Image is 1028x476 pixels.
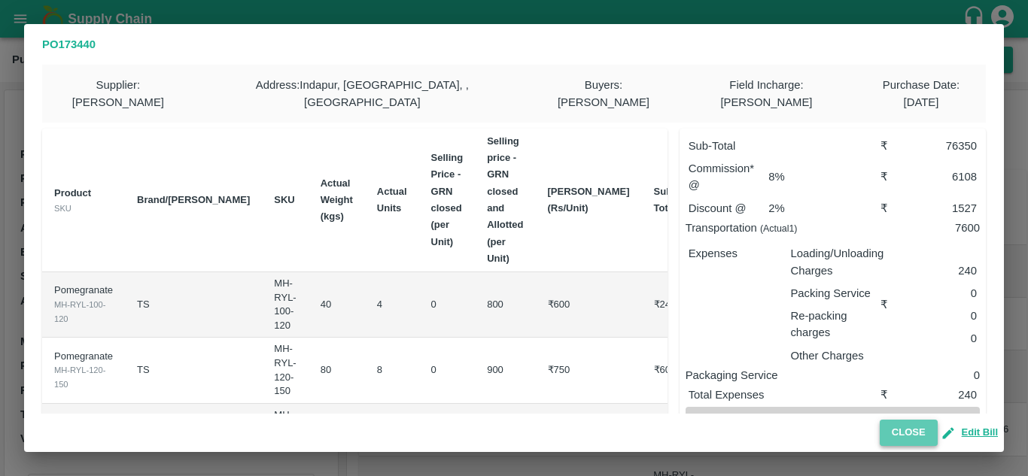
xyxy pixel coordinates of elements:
[475,272,535,338] td: 800
[194,65,531,123] div: Address : Indapur, [GEOGRAPHIC_DATA], , [GEOGRAPHIC_DATA]
[882,367,980,384] p: 0
[536,338,642,403] td: ₹750
[309,272,365,338] td: 40
[899,324,977,347] div: 0
[642,272,699,338] td: ₹2400
[944,424,998,441] button: Edit Bill
[42,404,125,469] td: Pomegranate
[689,410,881,426] p: Net Payable
[365,404,419,469] td: 0
[790,245,880,279] p: Loading/Unloading Charges
[905,387,977,403] div: 240
[905,200,977,217] div: 1527
[882,220,980,236] p: 7600
[686,220,882,236] p: Transportation
[790,347,880,364] p: Other Charges
[905,138,977,154] div: 76350
[419,404,476,469] td: 0
[790,285,880,302] p: Packing Service
[905,410,977,426] div: 63929
[531,65,677,123] div: Buyers : [PERSON_NAME]
[880,200,905,217] div: ₹
[880,138,905,154] div: ₹
[689,387,881,403] p: Total Expenses
[137,194,250,205] b: Brand/[PERSON_NAME]
[42,65,194,123] div: Supplier : [PERSON_NAME]
[475,338,535,403] td: 900
[262,404,308,469] td: MH-RYL-150-180
[899,302,977,324] div: 0
[42,272,125,338] td: Pomegranate
[760,223,798,234] small: (Actual 1 )
[54,298,113,326] div: MH-RYL-100-120
[54,187,91,199] b: Product
[905,262,977,279] p: 240
[642,404,699,469] td: ₹0
[856,65,986,123] div: Purchase Date : [DATE]
[880,410,905,426] div: ₹
[689,160,768,194] p: Commission* @
[309,338,365,403] td: 80
[262,272,308,338] td: MH-RYL-100-120
[419,272,476,338] td: 0
[677,65,856,123] div: Field Incharge : [PERSON_NAME]
[689,245,779,262] p: Expenses
[365,338,419,403] td: 8
[419,338,476,403] td: 0
[686,367,882,384] p: Packaging Service
[42,38,96,50] b: PO 173440
[880,296,905,313] div: ₹
[536,272,642,338] td: ₹600
[321,177,353,223] b: Actual Weight (kgs)
[309,404,365,469] td: 0
[431,152,464,247] b: Selling Price - GRN closed (per Unit)
[899,279,977,302] div: 0
[880,387,905,403] div: ₹
[487,135,523,264] b: Selling price - GRN closed and Allotted (per Unit)
[262,338,308,403] td: MH-RYL-120-150
[905,168,977,185] div: 6108
[790,308,880,341] p: Re-packing charges
[377,186,407,214] b: Actual Units
[274,194,294,205] b: SKU
[768,200,832,217] p: 2 %
[125,338,262,403] td: TS
[125,272,262,338] td: TS
[689,200,768,217] p: Discount @
[689,138,881,154] p: Sub-Total
[536,404,642,469] td: ₹0
[548,186,630,214] b: [PERSON_NAME] (Rs/Unit)
[365,272,419,338] td: 4
[125,404,262,469] td: TS
[880,168,905,185] div: ₹
[642,338,699,403] td: ₹6000
[654,186,677,214] b: Sub Total
[768,168,848,185] p: 8 %
[880,420,938,446] button: Close
[54,363,113,391] div: MH-RYL-120-150
[54,202,113,215] div: SKU
[475,404,535,469] td: 0
[42,338,125,403] td: Pomegranate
